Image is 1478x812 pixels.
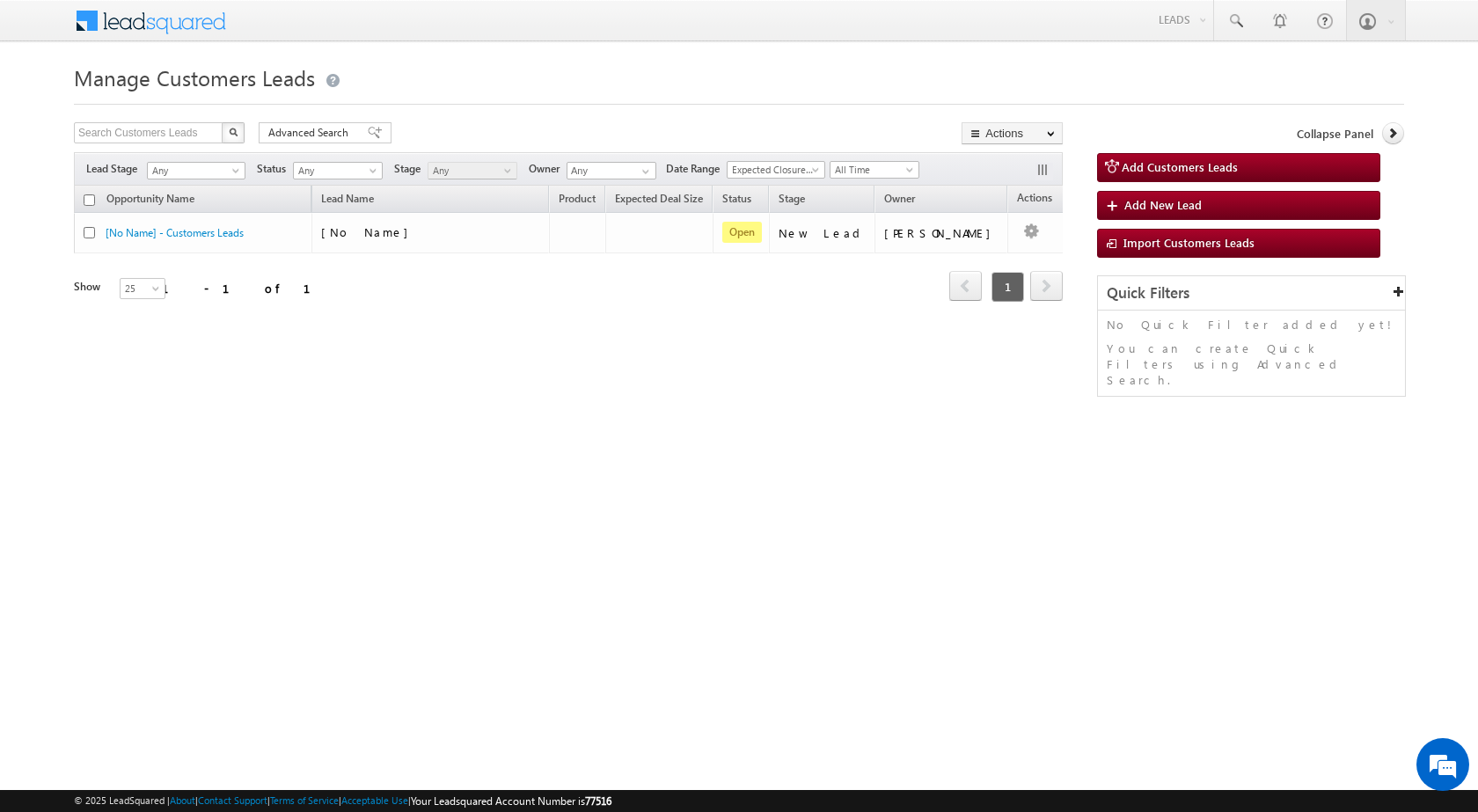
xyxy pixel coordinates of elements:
[1030,271,1063,301] span: next
[770,189,814,212] a: Stage
[30,92,74,115] img: d_60004797649_company_0_60004797649
[86,161,144,177] span: Lead Stage
[312,189,383,212] span: Lead Name
[567,162,656,179] input: Type to Search
[1123,235,1255,250] span: Import Customers Leads
[394,161,428,177] span: Stage
[962,122,1063,144] button: Actions
[884,192,915,205] span: Owner
[148,163,239,179] span: Any
[268,125,354,141] span: Advanced Search
[1098,276,1405,311] div: Quick Filters
[229,128,238,136] img: Search
[147,162,245,179] a: Any
[74,279,106,295] div: Show
[91,92,296,115] div: Chat with us now
[830,162,914,178] span: All Time
[779,225,867,241] div: New Lead
[321,224,417,239] span: [No Name]
[23,163,321,527] textarea: Type your message and hit 'Enter'
[722,222,762,243] span: Open
[428,162,517,179] a: Any
[294,163,377,179] span: Any
[1122,159,1238,174] span: Add Customers Leads
[289,9,331,51] div: Minimize live chat window
[98,189,203,212] a: Opportunity Name
[1107,317,1396,333] p: No Quick Filter added yet!
[162,278,332,298] div: 1 - 1 of 1
[1107,340,1396,388] p: You can create Quick Filters using Advanced Search.
[84,194,95,206] input: Check all records
[1008,188,1061,211] span: Actions
[727,161,825,179] a: Expected Closure Date
[257,161,293,177] span: Status
[884,225,999,241] div: [PERSON_NAME]
[1030,273,1063,301] a: next
[779,192,805,205] span: Stage
[633,163,655,180] a: Show All Items
[949,273,982,301] a: prev
[120,278,165,299] a: 25
[198,794,267,806] a: Contact Support
[239,542,319,566] em: Start Chat
[559,192,596,205] span: Product
[121,281,167,296] span: 25
[585,794,611,808] span: 77516
[1124,197,1202,212] span: Add New Lead
[728,162,819,178] span: Expected Closure Date
[411,794,611,808] span: Your Leadsquared Account Number is
[270,794,339,806] a: Terms of Service
[74,793,611,809] span: © 2025 LeadSquared | | | | |
[428,163,512,179] span: Any
[170,794,195,806] a: About
[713,189,760,212] a: Status
[106,192,194,205] span: Opportunity Name
[529,161,567,177] span: Owner
[293,162,383,179] a: Any
[341,794,408,806] a: Acceptable Use
[666,161,727,177] span: Date Range
[615,192,703,205] span: Expected Deal Size
[949,271,982,301] span: prev
[606,189,712,212] a: Expected Deal Size
[830,161,919,179] a: All Time
[74,63,315,91] span: Manage Customers Leads
[106,226,244,239] a: [No Name] - Customers Leads
[1297,126,1373,142] span: Collapse Panel
[991,272,1024,302] span: 1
